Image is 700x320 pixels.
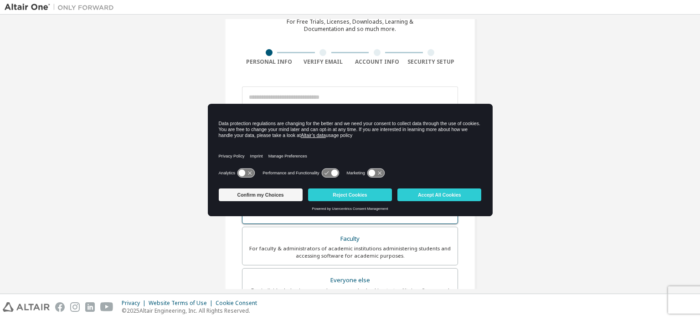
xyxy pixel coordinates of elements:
div: Privacy [122,300,149,307]
div: For faculty & administrators of academic institutions administering students and accessing softwa... [248,245,452,259]
div: Security Setup [404,58,458,66]
div: Personal Info [242,58,296,66]
p: © 2025 Altair Engineering, Inc. All Rights Reserved. [122,307,262,315]
img: facebook.svg [55,302,65,312]
div: Account Info [350,58,404,66]
img: instagram.svg [70,302,80,312]
div: For Free Trials, Licenses, Downloads, Learning & Documentation and so much more. [287,18,413,33]
div: Faculty [248,233,452,245]
div: For individuals, businesses and everyone else looking to try Altair software and explore our prod... [248,287,452,301]
img: linkedin.svg [85,302,95,312]
div: Cookie Consent [216,300,262,307]
img: altair_logo.svg [3,302,50,312]
div: Website Terms of Use [149,300,216,307]
img: Altair One [5,3,118,12]
img: youtube.svg [100,302,113,312]
div: Everyone else [248,274,452,287]
div: Verify Email [296,58,350,66]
